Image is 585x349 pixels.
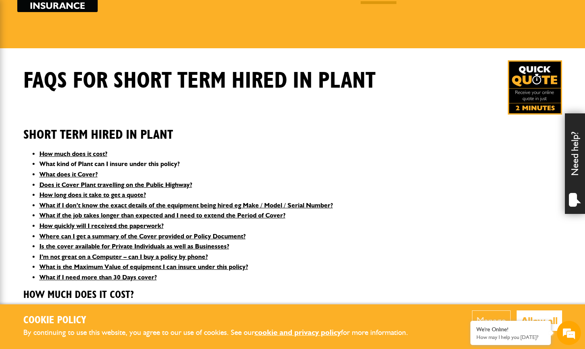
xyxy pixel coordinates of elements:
[109,248,146,259] em: Start Chat
[132,4,151,23] div: Minimize live chat window
[476,334,545,340] p: How may I help you today?
[39,211,285,219] a: What if the job takes longer than expected and I need to extend the Period of Cover?
[565,113,585,214] div: Need help?
[39,263,248,271] a: What is the Maximum Value of equipment I can insure under this policy?
[472,310,511,331] button: Manage
[255,328,341,337] a: cookie and privacy policy
[23,68,376,94] h1: FAQS for Short Term Hired In Plant
[23,115,562,142] h2: Short Term Hired In Plant
[42,45,135,55] div: Chat with us now
[39,232,246,240] a: Where can I get a summary of the Cover provided or Policy Document?
[10,98,147,116] input: Enter your email address
[10,146,147,241] textarea: Type your message and hit 'Enter'
[508,60,562,115] img: Quick Quote
[39,181,192,189] a: Does it Cover Plant travelling on the Public Highway?
[39,273,157,281] a: What if I need more than 30 Days cover?
[39,150,107,158] a: How much does it cost?
[39,222,164,230] a: How quickly will I received the paperwork?
[10,74,147,92] input: Enter your last name
[23,314,421,327] h2: Cookie Policy
[39,170,98,178] a: What does it Cover?
[23,326,421,339] p: By continuing to use this website, you agree to our use of cookies. See our for more information.
[476,326,545,333] div: We're Online!
[39,160,180,168] a: What kind of Plant can I insure under this policy?
[508,60,562,115] a: Get your insurance quote in just 2-minutes
[10,122,147,140] input: Enter your phone number
[517,310,562,331] button: Allow all
[39,253,208,261] a: I’m not great on a Computer – can I buy a policy by phone?
[39,201,333,209] a: What if I don’t know the exact details of the equipment being hired eg Make / Model / Serial Number?
[23,289,562,302] h3: How much does it cost?
[39,242,229,250] a: Is the cover available for Private Individuals as well as Businesses?
[39,191,146,199] a: How long does it take to get a quote?
[14,45,34,56] img: d_20077148190_company_1631870298795_20077148190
